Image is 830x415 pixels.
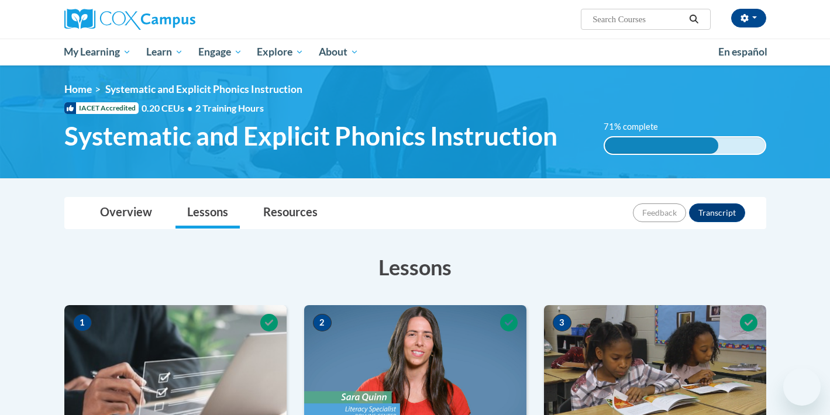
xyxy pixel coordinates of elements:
span: 1 [73,314,92,331]
span: Engage [198,45,242,59]
button: Search [685,12,702,26]
div: Main menu [47,39,784,65]
div: 71% complete [605,137,718,154]
a: Home [64,83,92,95]
span: 3 [553,314,571,331]
span: 0.20 CEUs [142,102,195,115]
span: Learn [146,45,183,59]
a: Resources [252,198,329,229]
a: Cox Campus [64,9,287,30]
span: Systematic and Explicit Phonics Instruction [105,83,302,95]
input: Search Courses [591,12,685,26]
button: Feedback [633,203,686,222]
span: 2 [313,314,332,331]
a: Learn [139,39,191,65]
span: About [319,45,359,59]
a: About [311,39,366,65]
a: Overview [88,198,164,229]
a: My Learning [57,39,139,65]
a: Explore [249,39,311,65]
label: 71% complete [604,120,671,133]
span: 2 Training Hours [195,102,264,113]
button: Transcript [689,203,745,222]
span: Systematic and Explicit Phonics Instruction [64,120,557,151]
button: Account Settings [731,9,766,27]
span: IACET Accredited [64,102,139,114]
iframe: Button to launch messaging window [783,368,821,406]
a: Engage [191,39,250,65]
span: • [187,102,192,113]
span: En español [718,46,767,58]
span: Explore [257,45,304,59]
span: My Learning [64,45,131,59]
a: En español [711,40,775,64]
img: Cox Campus [64,9,195,30]
h3: Lessons [64,253,766,282]
a: Lessons [175,198,240,229]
